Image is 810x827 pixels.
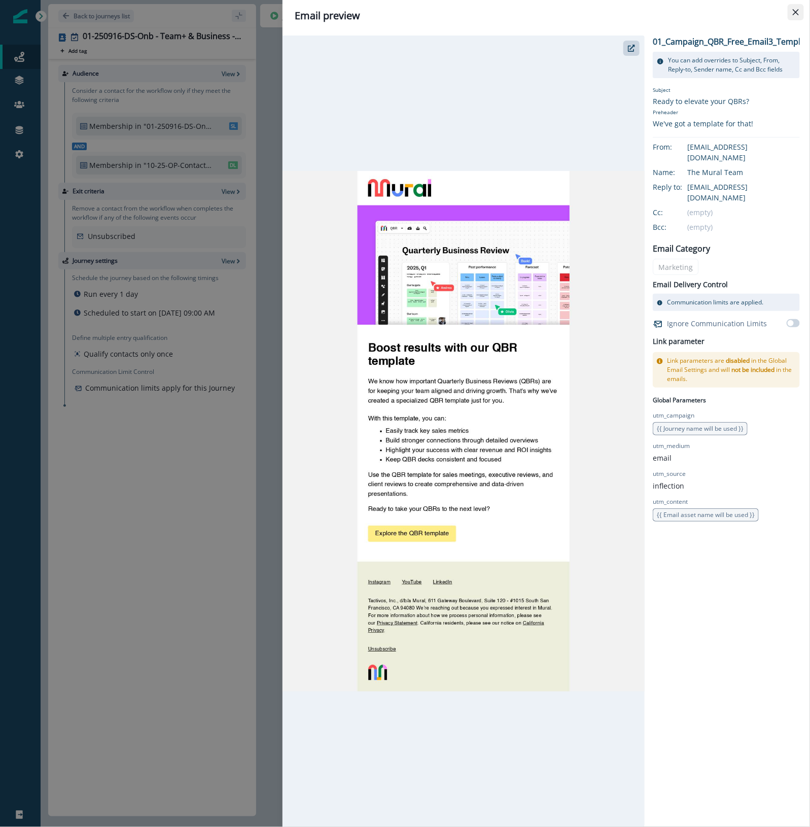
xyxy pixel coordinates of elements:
[653,441,690,451] p: utm_medium
[726,356,750,365] span: disabled
[731,365,774,374] span: not be included
[653,497,688,506] p: utm_content
[653,411,694,420] p: utm_campaign
[283,171,645,692] img: email asset unavailable
[653,86,753,96] p: Subject
[653,453,672,463] p: email
[657,510,755,519] span: {{ Email asset name will be used }}
[667,356,796,384] p: Link parameters are in the Global Email Settings and will in the emails.
[687,207,800,218] div: (empty)
[687,222,800,232] div: (empty)
[653,107,753,118] p: Preheader
[653,394,706,405] p: Global Parameters
[668,56,796,74] p: You can add overrides to Subject, From, Reply-to, Sender name, Cc and Bcc fields
[788,4,804,20] button: Close
[653,182,703,192] div: Reply to:
[653,207,703,218] div: Cc:
[653,469,686,478] p: utm_source
[653,222,703,232] div: Bcc:
[657,424,744,433] span: {{ Journey name will be used }}
[653,335,705,348] h2: Link parameter
[687,182,800,203] div: [EMAIL_ADDRESS][DOMAIN_NAME]
[653,167,703,178] div: Name:
[687,167,800,178] div: The Mural Team
[295,8,798,23] div: Email preview
[653,96,753,107] div: Ready to elevate your QBRs?
[687,142,800,163] div: [EMAIL_ADDRESS][DOMAIN_NAME]
[653,118,753,129] div: We've got a template for that!
[653,142,703,152] div: From:
[653,480,684,491] p: inflection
